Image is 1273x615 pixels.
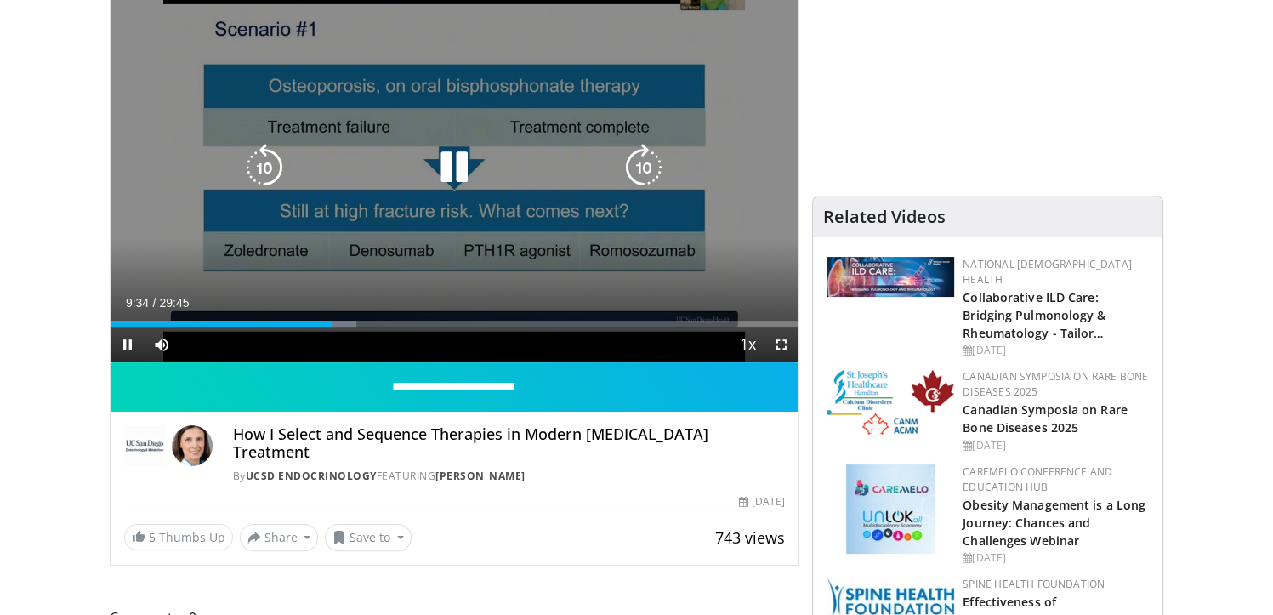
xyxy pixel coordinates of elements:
[233,425,786,462] h4: How I Select and Sequence Therapies in Modern [MEDICAL_DATA] Treatment
[126,296,149,310] span: 9:34
[149,529,156,545] span: 5
[963,257,1132,287] a: National [DEMOGRAPHIC_DATA] Health
[963,438,1149,453] div: [DATE]
[715,527,785,548] span: 743 views
[435,469,526,483] a: [PERSON_NAME]
[111,327,145,362] button: Pause
[764,327,798,362] button: Fullscreen
[963,343,1149,358] div: [DATE]
[111,321,799,327] div: Progress Bar
[233,469,786,484] div: By FEATURING
[963,550,1149,566] div: [DATE]
[145,327,179,362] button: Mute
[963,497,1145,549] a: Obesity Management is a Long Journey: Chances and Challenges Webinar
[823,207,946,227] h4: Related Videos
[124,524,233,550] a: 5 Thumbs Up
[963,464,1112,494] a: CaReMeLO Conference and Education Hub
[153,296,156,310] span: /
[730,327,764,362] button: Playback Rate
[963,289,1105,341] a: Collaborative ILD Care: Bridging Pulmonology & Rheumatology - Tailor…
[963,577,1105,591] a: Spine Health Foundation
[246,469,377,483] a: UCSD Endocrinology
[159,296,189,310] span: 29:45
[124,425,165,466] img: UCSD Endocrinology
[172,425,213,466] img: Avatar
[963,369,1148,399] a: Canadian Symposia on Rare Bone Diseases 2025
[325,524,412,551] button: Save to
[240,524,319,551] button: Share
[846,464,935,554] img: 45df64a9-a6de-482c-8a90-ada250f7980c.png.150x105_q85_autocrop_double_scale_upscale_version-0.2.jpg
[827,369,954,438] img: 59b7dea3-8883-45d6-a110-d30c6cb0f321.png.150x105_q85_autocrop_double_scale_upscale_version-0.2.png
[827,257,954,297] img: 7e341e47-e122-4d5e-9c74-d0a8aaff5d49.jpg.150x105_q85_autocrop_double_scale_upscale_version-0.2.jpg
[739,494,785,510] div: [DATE]
[963,401,1128,436] a: Canadian Symposia on Rare Bone Diseases 2025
